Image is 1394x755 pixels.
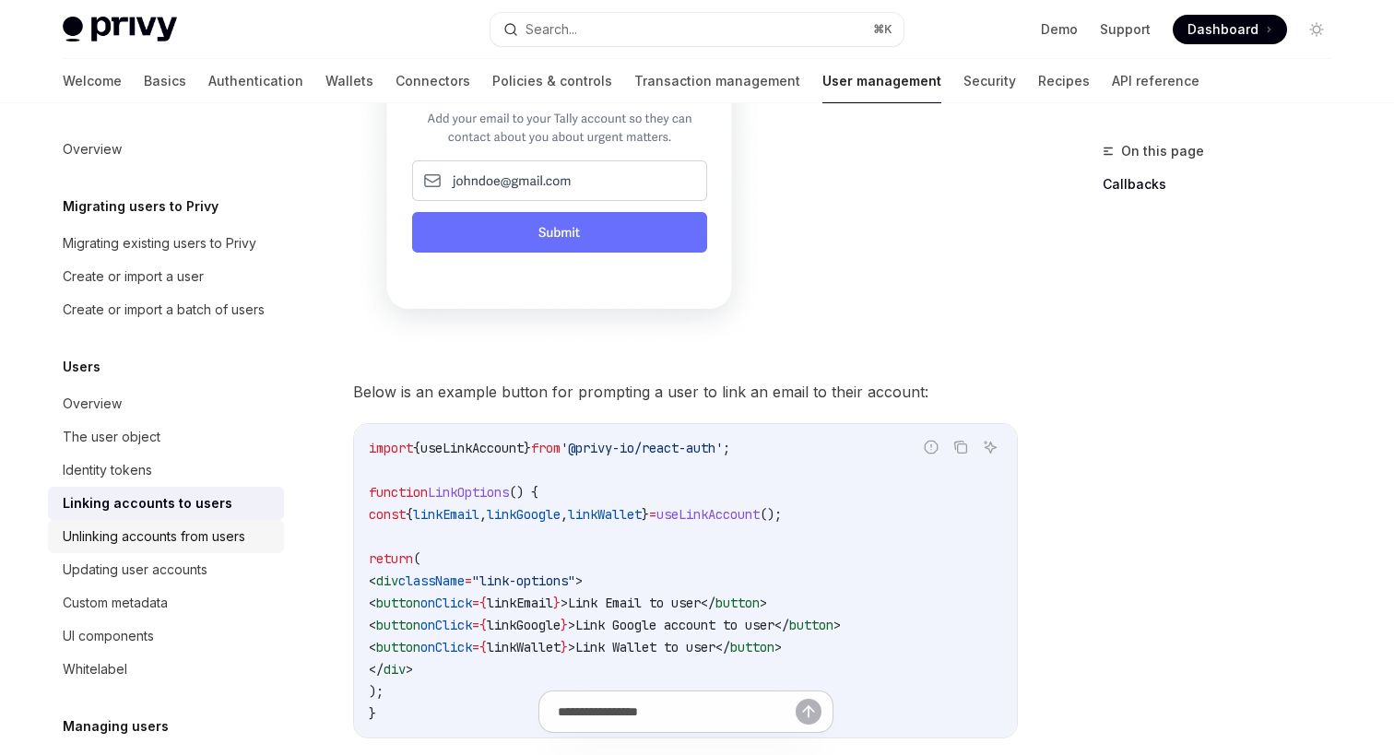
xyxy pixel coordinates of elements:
[949,435,973,459] button: Copy the contents from the code block
[48,619,284,653] a: UI components
[48,553,284,586] a: Updating user accounts
[48,454,284,487] a: Identity tokens
[63,195,219,218] h5: Migrating users to Privy
[63,138,122,160] div: Overview
[642,506,649,523] span: }
[715,595,760,611] span: button
[561,506,568,523] span: ,
[524,440,531,456] span: }
[575,617,774,633] span: Link Google account to user
[413,550,420,567] span: (
[774,639,782,655] span: >
[479,506,487,523] span: ,
[487,595,553,611] span: linkEmail
[833,617,841,633] span: >
[48,487,284,520] a: Linking accounts to users
[376,595,420,611] span: button
[325,59,373,103] a: Wallets
[723,440,730,456] span: ;
[63,459,152,481] div: Identity tokens
[369,639,376,655] span: <
[48,133,284,166] a: Overview
[63,356,100,378] h5: Users
[396,59,470,103] a: Connectors
[649,506,656,523] span: =
[492,59,612,103] a: Policies & controls
[63,393,122,415] div: Overview
[553,595,561,611] span: }
[487,639,561,655] span: linkWallet
[406,661,413,678] span: >
[568,617,575,633] span: >
[789,617,833,633] span: button
[526,18,577,41] div: Search...
[48,260,284,293] a: Create or import a user
[1103,170,1346,199] a: Callbacks
[413,506,479,523] span: linkEmail
[561,617,568,633] span: }
[774,617,789,633] span: </
[490,13,904,46] button: Search...⌘K
[63,17,177,42] img: light logo
[420,440,524,456] span: useLinkAccount
[575,572,583,589] span: >
[376,617,420,633] span: button
[575,639,715,655] span: Link Wallet to user
[63,559,207,581] div: Updating user accounts
[479,617,487,633] span: {
[369,617,376,633] span: <
[369,506,406,523] span: const
[479,639,487,655] span: {
[465,572,472,589] span: =
[531,440,561,456] span: from
[479,595,487,611] span: {
[369,683,384,700] span: );
[568,506,642,523] span: linkWallet
[701,595,715,611] span: </
[48,420,284,454] a: The user object
[1038,59,1090,103] a: Recipes
[384,661,406,678] span: div
[48,586,284,619] a: Custom metadata
[487,506,561,523] span: linkGoogle
[376,572,398,589] span: div
[420,595,472,611] span: onClick
[730,639,774,655] span: button
[48,520,284,553] a: Unlinking accounts from users
[406,506,413,523] span: {
[208,59,303,103] a: Authentication
[715,639,730,655] span: </
[420,617,472,633] span: onClick
[48,293,284,326] a: Create or import a batch of users
[428,484,509,501] span: LinkOptions
[1100,20,1151,39] a: Support
[1173,15,1287,44] a: Dashboard
[472,617,479,633] span: =
[63,265,204,288] div: Create or import a user
[634,59,800,103] a: Transaction management
[376,639,420,655] span: button
[63,525,245,548] div: Unlinking accounts from users
[413,440,420,456] span: {
[978,435,1002,459] button: Ask AI
[1041,20,1078,39] a: Demo
[561,639,568,655] span: }
[63,426,160,448] div: The user object
[873,22,892,37] span: ⌘ K
[369,595,376,611] span: <
[369,572,376,589] span: <
[369,550,413,567] span: return
[822,59,941,103] a: User management
[63,715,169,737] h5: Managing users
[63,492,232,514] div: Linking accounts to users
[568,639,575,655] span: >
[760,506,782,523] span: ();
[353,379,1018,405] span: Below is an example button for prompting a user to link an email to their account:
[369,440,413,456] span: import
[568,595,701,611] span: Link Email to user
[48,227,284,260] a: Migrating existing users to Privy
[369,484,428,501] span: function
[656,506,760,523] span: useLinkAccount
[796,699,821,725] button: Send message
[919,435,943,459] button: Report incorrect code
